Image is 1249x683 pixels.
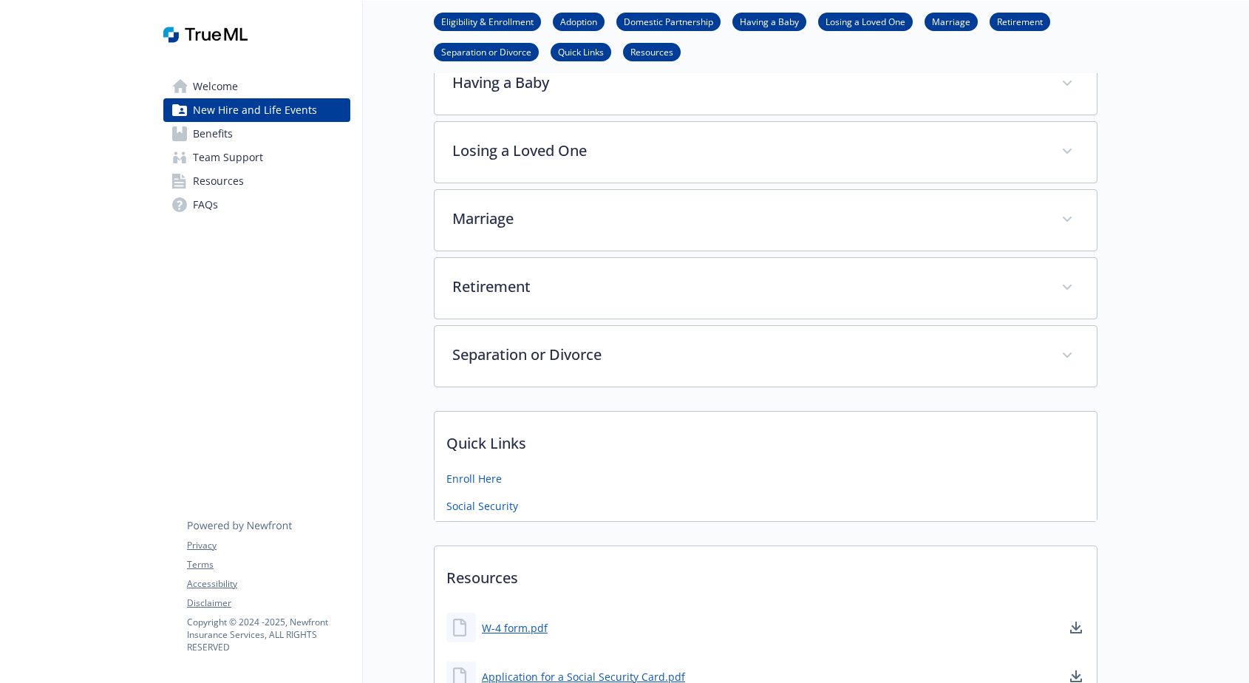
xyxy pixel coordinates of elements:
div: Separation or Divorce [435,326,1097,387]
a: download document [1067,619,1085,636]
a: Team Support [163,146,350,169]
p: Having a Baby [452,72,1044,94]
div: Retirement [435,258,1097,319]
div: Losing a Loved One [435,122,1097,183]
span: Team Support [193,146,263,169]
span: Resources [193,169,244,193]
a: Retirement [990,14,1050,28]
span: New Hire and Life Events [193,98,317,122]
span: FAQs [193,193,218,217]
p: Separation or Divorce [452,344,1044,366]
div: Having a Baby [435,54,1097,115]
a: Benefits [163,122,350,146]
a: Disclaimer [187,597,350,610]
span: Benefits [193,122,233,146]
a: Domestic Partnership [616,14,721,28]
a: Resources [623,44,681,58]
a: Losing a Loved One [818,14,913,28]
a: Enroll Here [446,471,502,486]
a: W-4 form.pdf [482,620,548,636]
a: Resources [163,169,350,193]
p: Resources [435,546,1097,601]
a: Marriage [925,14,978,28]
p: Retirement [452,276,1044,298]
a: Privacy [187,539,350,552]
a: Terms [187,558,350,571]
p: Copyright © 2024 - 2025 , Newfront Insurance Services, ALL RIGHTS RESERVED [187,616,350,653]
p: Quick Links [435,412,1097,466]
a: FAQs [163,193,350,217]
a: Separation or Divorce [434,44,539,58]
a: New Hire and Life Events [163,98,350,122]
a: Quick Links [551,44,611,58]
a: Social Security [446,498,518,514]
div: Marriage [435,190,1097,251]
a: Adoption [553,14,605,28]
span: Welcome [193,75,238,98]
a: Having a Baby [732,14,806,28]
p: Losing a Loved One [452,140,1044,162]
a: Accessibility [187,577,350,591]
p: Marriage [452,208,1044,230]
a: Eligibility & Enrollment [434,14,541,28]
a: Welcome [163,75,350,98]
